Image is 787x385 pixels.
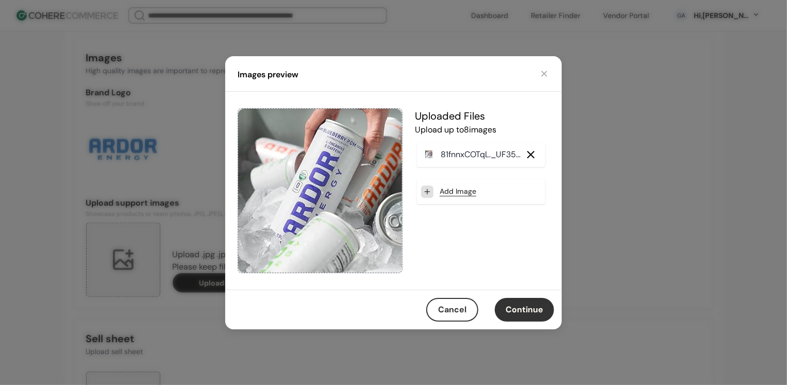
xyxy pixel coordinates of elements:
p: 81fnnxCOTqL._UF350,350_QL80__60c03c_.jpg [441,148,523,161]
h5: Uploaded File s [415,108,547,124]
button: Cancel [426,298,478,322]
p: Upload up to 8 image s [415,124,547,136]
h4: Images preview [238,69,298,81]
a: Add Image [440,186,476,197]
button: Continue [495,298,554,322]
